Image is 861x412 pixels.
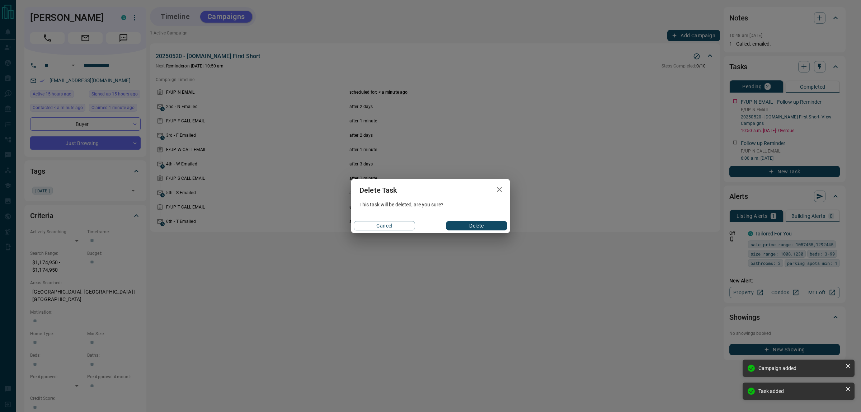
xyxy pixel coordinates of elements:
button: Delete [446,221,507,230]
div: Task added [758,388,842,394]
button: Cancel [354,221,415,230]
div: This task will be deleted, are you sure? [351,202,510,207]
div: Campaign added [758,365,842,371]
h2: Delete Task [351,179,406,202]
